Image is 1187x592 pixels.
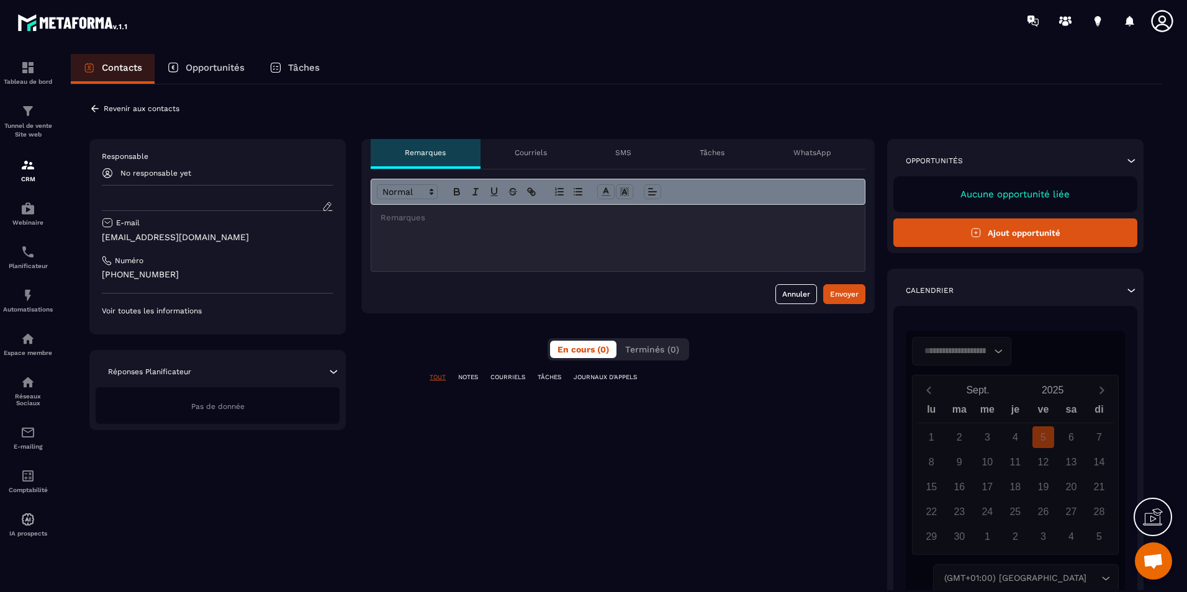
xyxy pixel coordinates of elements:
[20,375,35,390] img: social-network
[515,148,547,158] p: Courriels
[615,148,631,158] p: SMS
[893,218,1137,247] button: Ajout opportunité
[191,402,245,411] span: Pas de donnée
[20,512,35,527] img: automations
[71,54,155,84] a: Contacts
[3,349,53,356] p: Espace membre
[574,373,637,382] p: JOURNAUX D'APPELS
[108,367,191,377] p: Réponses Planificateur
[3,279,53,322] a: automationsautomationsAutomatisations
[906,189,1125,200] p: Aucune opportunité liée
[3,306,53,313] p: Automatisations
[20,244,35,259] img: scheduler
[3,443,53,450] p: E-mailing
[20,201,35,216] img: automations
[405,148,446,158] p: Remarques
[3,78,53,85] p: Tableau de bord
[458,373,478,382] p: NOTES
[120,169,191,177] p: No responsable yet
[20,469,35,483] img: accountant
[3,262,53,269] p: Planificateur
[3,235,53,279] a: schedulerschedulerPlanificateur
[288,62,320,73] p: Tâches
[538,373,561,382] p: TÂCHES
[775,284,817,304] button: Annuler
[3,176,53,182] p: CRM
[3,487,53,493] p: Comptabilité
[3,459,53,503] a: accountantaccountantComptabilité
[115,256,143,266] p: Numéro
[430,373,446,382] p: TOUT
[830,288,859,300] div: Envoyer
[490,373,525,382] p: COURRIELS
[793,148,831,158] p: WhatsApp
[3,94,53,148] a: formationformationTunnel de vente Site web
[823,284,865,304] button: Envoyer
[550,341,616,358] button: En cours (0)
[20,288,35,303] img: automations
[17,11,129,34] img: logo
[3,393,53,406] p: Réseaux Sociaux
[186,62,245,73] p: Opportunités
[906,156,963,166] p: Opportunités
[3,322,53,366] a: automationsautomationsEspace membre
[3,416,53,459] a: emailemailE-mailing
[3,366,53,416] a: social-networksocial-networkRéseaux Sociaux
[906,285,954,295] p: Calendrier
[20,425,35,440] img: email
[104,104,179,113] p: Revenir aux contacts
[20,60,35,75] img: formation
[20,158,35,173] img: formation
[625,344,679,354] span: Terminés (0)
[102,62,142,73] p: Contacts
[3,148,53,192] a: formationformationCRM
[102,269,333,280] p: [PHONE_NUMBER]
[102,151,333,161] p: Responsable
[102,306,333,316] p: Voir toutes les informations
[102,231,333,243] p: [EMAIL_ADDRESS][DOMAIN_NAME]
[3,219,53,226] p: Webinaire
[3,192,53,235] a: automationsautomationsWebinaire
[20,104,35,119] img: formation
[3,122,53,139] p: Tunnel de vente Site web
[257,54,332,84] a: Tâches
[116,218,140,228] p: E-mail
[700,148,724,158] p: Tâches
[618,341,687,358] button: Terminés (0)
[557,344,609,354] span: En cours (0)
[1135,542,1172,580] a: Ouvrir le chat
[20,331,35,346] img: automations
[155,54,257,84] a: Opportunités
[3,530,53,537] p: IA prospects
[3,51,53,94] a: formationformationTableau de bord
